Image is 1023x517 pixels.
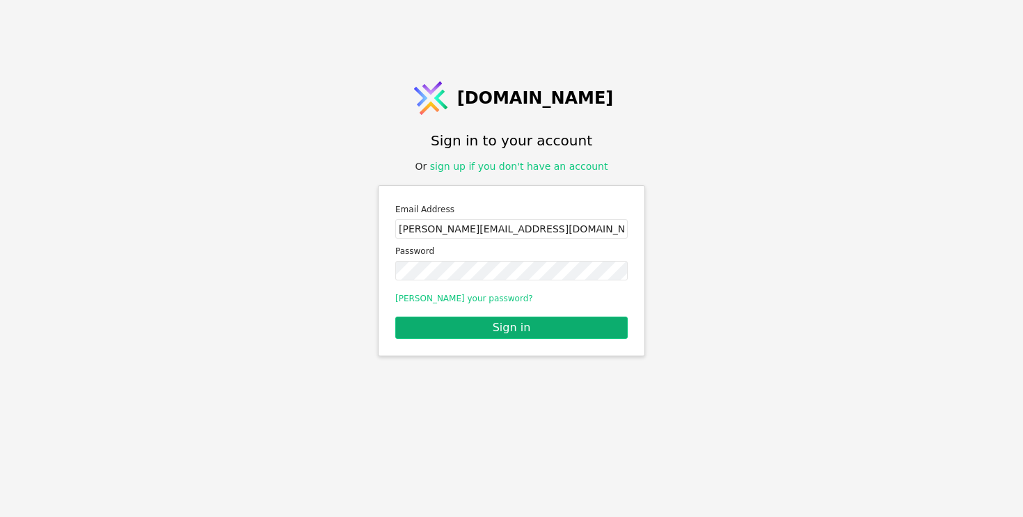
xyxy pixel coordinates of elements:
label: Email Address [395,202,628,216]
h1: Sign in to your account [431,130,592,151]
a: [PERSON_NAME] your password? [395,294,533,303]
button: Sign in [395,317,628,339]
a: [DOMAIN_NAME] [410,77,614,119]
a: sign up if you don't have an account [430,161,608,172]
span: [DOMAIN_NAME] [457,86,614,111]
input: Password [395,261,628,280]
div: Or [415,159,608,174]
label: Password [395,244,628,258]
input: Email address [395,219,628,239]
